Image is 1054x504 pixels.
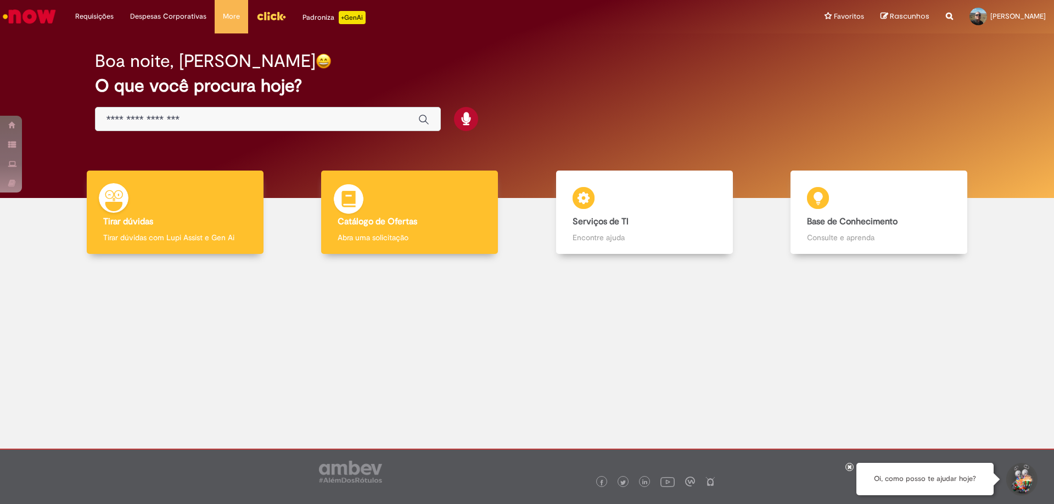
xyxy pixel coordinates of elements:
[834,11,864,22] span: Favoritos
[319,461,382,483] img: logo_footer_ambev_rotulo_gray.png
[620,480,626,485] img: logo_footer_twitter.png
[990,12,1046,21] span: [PERSON_NAME]
[95,76,960,95] h2: O que você procura hoje?
[223,11,240,22] span: More
[130,11,206,22] span: Despesas Corporativas
[705,477,715,486] img: logo_footer_naosei.png
[642,479,648,486] img: logo_footer_linkedin.png
[660,474,675,489] img: logo_footer_youtube.png
[1005,463,1038,496] button: Iniciar Conversa de Suporte
[573,232,716,243] p: Encontre ajuda
[762,171,997,254] a: Base de Conhecimento Consulte e aprenda
[256,8,286,24] img: click_logo_yellow_360x200.png
[599,480,604,485] img: logo_footer_facebook.png
[95,52,316,71] h2: Boa noite, [PERSON_NAME]
[685,477,695,486] img: logo_footer_workplace.png
[573,216,629,227] b: Serviços de TI
[338,216,417,227] b: Catálogo de Ofertas
[103,232,247,243] p: Tirar dúvidas com Lupi Assist e Gen Ai
[890,11,929,21] span: Rascunhos
[103,216,153,227] b: Tirar dúvidas
[58,171,293,254] a: Tirar dúvidas Tirar dúvidas com Lupi Assist e Gen Ai
[807,232,951,243] p: Consulte e aprenda
[856,463,994,495] div: Oi, como posso te ajudar hoje?
[527,171,762,254] a: Serviços de TI Encontre ajuda
[316,53,332,69] img: happy-face.png
[338,232,481,243] p: Abra uma solicitação
[302,11,366,24] div: Padroniza
[881,12,929,22] a: Rascunhos
[807,216,898,227] b: Base de Conhecimento
[293,171,528,254] a: Catálogo de Ofertas Abra uma solicitação
[339,11,366,24] p: +GenAi
[1,5,58,27] img: ServiceNow
[75,11,114,22] span: Requisições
